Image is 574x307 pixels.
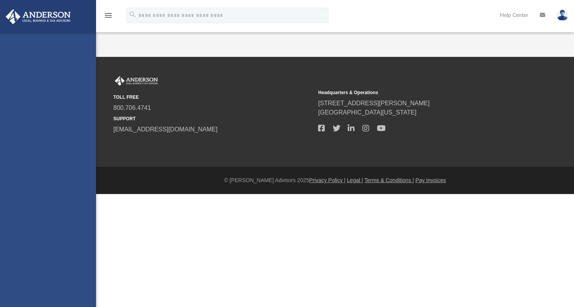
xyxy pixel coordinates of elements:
[318,109,416,116] a: [GEOGRAPHIC_DATA][US_STATE]
[104,15,113,20] a: menu
[113,126,217,133] a: [EMAIL_ADDRESS][DOMAIN_NAME]
[113,105,151,111] a: 800.706.4741
[113,115,313,122] small: SUPPORT
[318,89,518,96] small: Headquarters & Operations
[309,177,346,183] a: Privacy Policy |
[3,9,73,24] img: Anderson Advisors Platinum Portal
[96,176,574,184] div: © [PERSON_NAME] Advisors 2025
[365,177,414,183] a: Terms & Conditions |
[113,94,313,101] small: TOLL FREE
[557,10,568,21] img: User Pic
[347,177,363,183] a: Legal |
[104,11,113,20] i: menu
[113,76,159,86] img: Anderson Advisors Platinum Portal
[128,10,137,19] i: search
[318,100,430,106] a: [STREET_ADDRESS][PERSON_NAME]
[415,177,446,183] a: Pay Invoices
